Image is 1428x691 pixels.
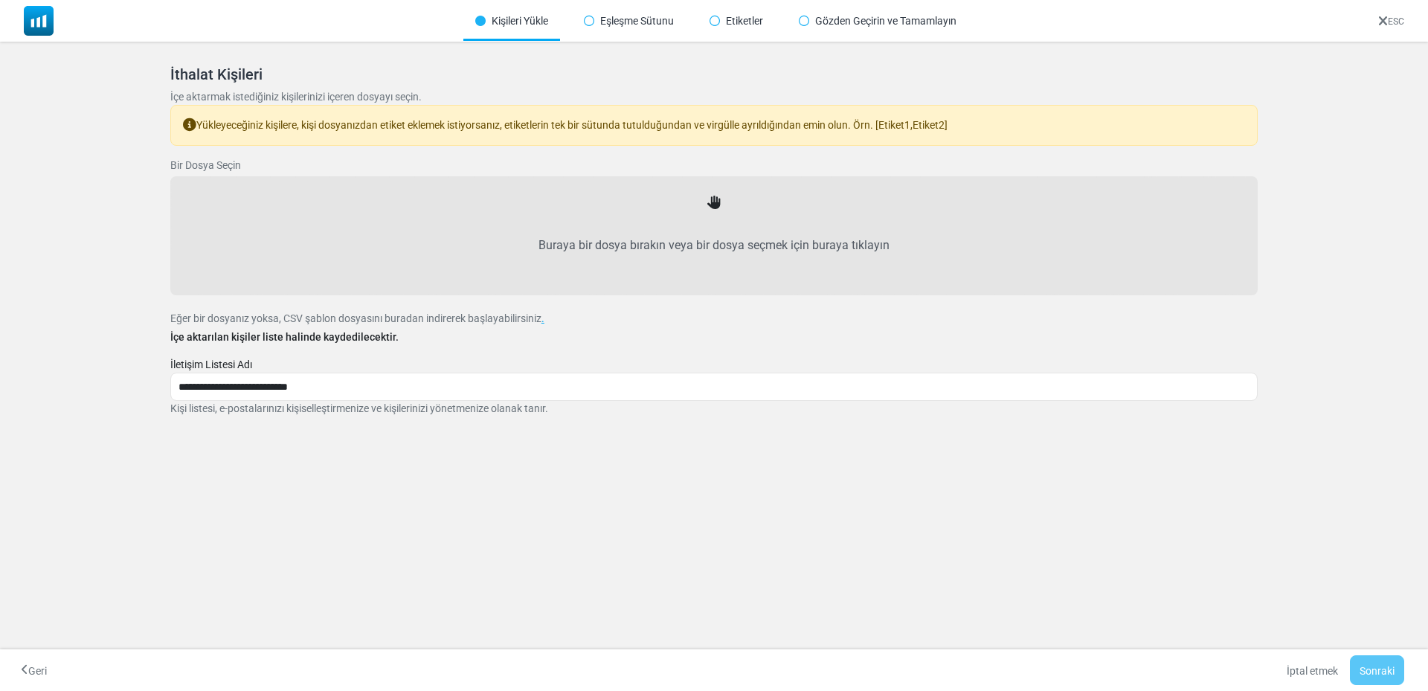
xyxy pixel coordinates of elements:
a: . [541,312,544,324]
font: Kişi listesi, e-postalarınızı kişiselleştirmenize ve kişilerinizi yönetmenize olanak tanır. [170,402,548,414]
font: Eşleşme Sütunu [600,15,674,27]
font: Eğer bir dosyanız yoksa, CSV şablon dosyasını buradan indirerek başlayabilirsiniz [170,312,541,324]
font: Etiketler [726,15,763,27]
img: mailsoftly_icon_blue_white.svg [24,6,54,36]
font: İthalat Kişileri [170,65,263,83]
font: İletişim Listesi Adı [170,359,252,370]
font: Buraya bir dosya bırakın veya bir dosya seçmek için buraya tıklayın [538,238,890,252]
font: Geri [28,665,47,677]
font: Gözden Geçirin ve Tamamlayın [815,15,956,27]
font: ESC [1388,16,1404,27]
font: İçe aktarmak istediğiniz kişilerinizi içeren dosyayı seçin. [170,91,422,103]
a: İptal etmek [1277,655,1348,685]
button: Geri [12,655,57,685]
font: Yükleyeceğiniz kişilere, kişi dosyanızdan etiket eklemek istiyorsanız, etiketlerin tek bir sütund... [196,119,948,131]
font: İçe aktarılan kişiler liste halinde kaydedilecektir. [170,331,399,343]
font: Bir Dosya Seçin [170,159,241,171]
font: İptal etmek [1287,665,1338,677]
font: Kişileri Yükle [492,15,548,27]
a: ESC [1378,16,1404,27]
